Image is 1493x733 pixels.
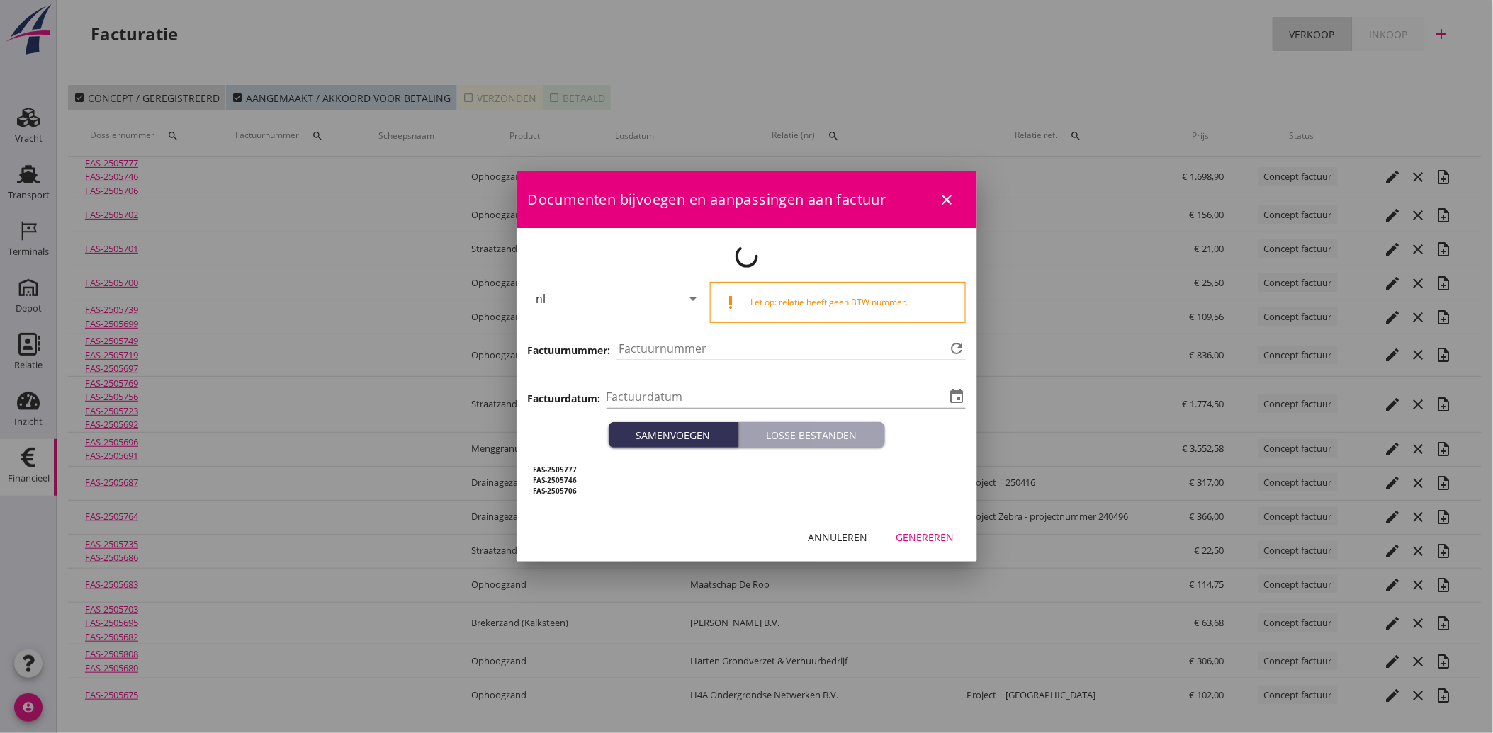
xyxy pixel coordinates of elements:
i: close [939,191,956,208]
h3: Factuurnummer: [528,343,611,358]
div: Let op: relatie heeft geen BTW nummer. [750,296,954,309]
button: Losse bestanden [739,422,885,448]
button: Genereren [885,525,966,550]
div: Documenten bijvoegen en aanpassingen aan factuur [517,171,977,228]
input: Factuurnummer [619,337,946,360]
h5: FAS-2505746 [534,475,960,486]
div: Annuleren [809,530,868,545]
h5: FAS-2505777 [534,465,960,475]
div: Samenvoegen [614,428,733,443]
button: Samenvoegen [609,422,739,448]
h3: Factuurdatum: [528,391,601,406]
div: Genereren [896,530,954,545]
i: refresh [949,340,966,357]
input: Factuurdatum [607,385,946,408]
i: arrow_drop_down [684,290,702,307]
i: priority_high [722,294,739,311]
h5: FAS-2505706 [534,486,960,496]
div: nl [536,292,546,305]
button: Annuleren [797,525,879,550]
div: Losse bestanden [745,428,879,443]
i: event [949,388,966,405]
